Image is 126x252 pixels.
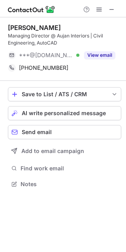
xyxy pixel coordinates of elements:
span: AI write personalized message [22,110,106,116]
button: Send email [8,125,121,139]
div: Save to List / ATS / CRM [22,91,107,97]
button: AI write personalized message [8,106,121,120]
span: ***@[DOMAIN_NAME] [19,52,73,59]
span: Notes [21,181,118,188]
span: Add to email campaign [21,148,84,154]
button: Add to email campaign [8,144,121,158]
div: Managing Director @ Aujan Interiors | Civil Engineering, AutoCAD [8,32,121,47]
button: Reveal Button [84,51,115,59]
button: save-profile-one-click [8,87,121,101]
button: Find work email [8,163,121,174]
span: [PHONE_NUMBER] [19,64,68,71]
span: Find work email [21,165,118,172]
img: ContactOut v5.3.10 [8,5,55,14]
div: ‏[PERSON_NAME]‏ [8,24,61,32]
button: Notes [8,179,121,190]
span: Send email [22,129,52,135]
